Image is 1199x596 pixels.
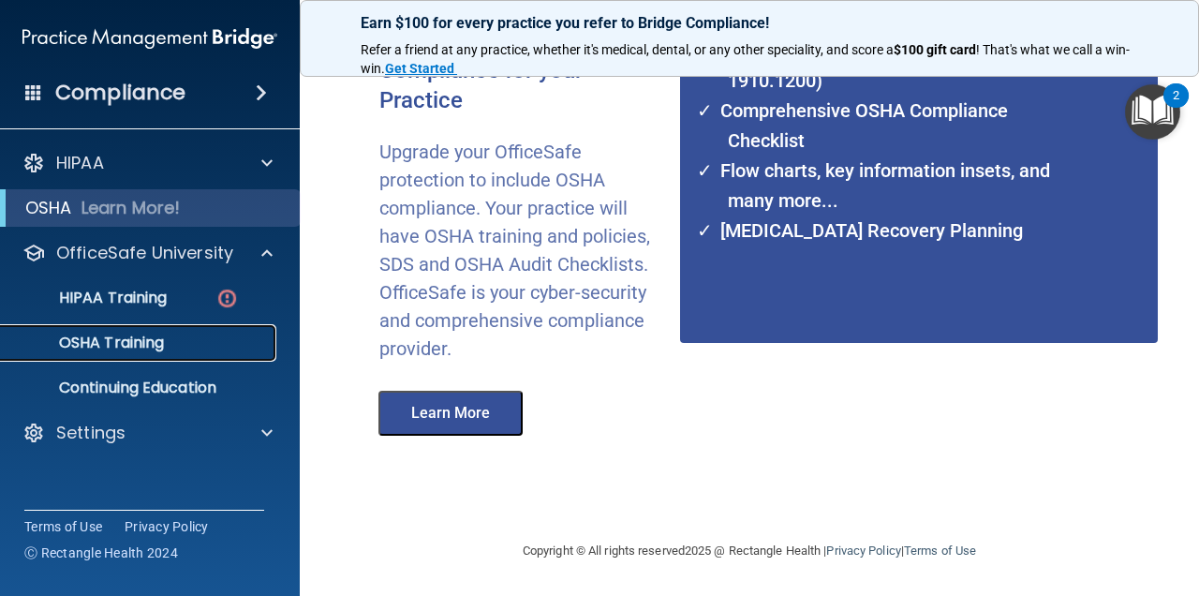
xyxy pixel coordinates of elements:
[361,14,1138,32] p: Earn $100 for every practice you refer to Bridge Compliance!
[1125,84,1180,140] button: Open Resource Center, 2 new notifications
[378,391,523,436] button: Learn More
[22,242,273,264] a: OfficeSafe University
[125,517,209,536] a: Privacy Policy
[55,80,185,106] h4: Compliance
[56,422,126,444] p: Settings
[709,156,1084,216] li: Flow charts, key information insets, and many more...
[24,544,178,562] span: Ⓒ Rectangle Health 2024
[709,96,1084,156] li: Comprehensive OSHA Compliance Checklist
[12,379,268,397] p: Continuing Education
[407,521,1091,581] div: Copyright © All rights reserved 2025 @ Rectangle Health | |
[379,138,666,363] p: Upgrade your OfficeSafe protection to include OSHA compliance. Your practice will have OSHA train...
[826,544,900,558] a: Privacy Policy
[22,20,277,57] img: PMB logo
[22,152,273,174] a: HIPAA
[361,42,1130,76] span: ! That's what we call a win-win.
[709,216,1084,246] li: [MEDICAL_DATA] Recovery Planning
[365,407,541,421] a: Learn More
[24,517,102,536] a: Terms of Use
[56,152,104,174] p: HIPAA
[215,287,239,310] img: danger-circle.6113f641.png
[894,42,976,57] strong: $100 gift card
[361,42,894,57] span: Refer a friend at any practice, whether it's medical, dental, or any other speciality, and score a
[904,544,976,558] a: Terms of Use
[25,197,72,219] p: OSHA
[56,242,233,264] p: OfficeSafe University
[12,334,164,352] p: OSHA Training
[385,61,457,76] a: Get Started
[1173,96,1179,120] div: 2
[12,289,167,307] p: HIPAA Training
[385,61,454,76] strong: Get Started
[22,422,273,444] a: Settings
[81,197,181,219] p: Learn More!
